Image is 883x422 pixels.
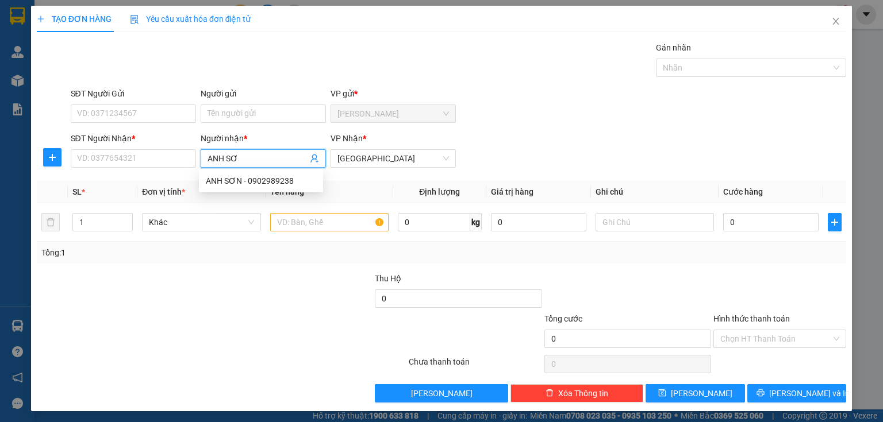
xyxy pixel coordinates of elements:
span: Yêu cầu xuất hóa đơn điện tử [130,14,251,24]
div: Người gửi [201,87,326,100]
span: plus [37,15,45,23]
span: TẠO ĐƠN HÀNG [37,14,112,24]
span: Phan Rang [337,105,449,122]
span: Khác [149,214,254,231]
div: Chưa thanh toán [408,355,543,375]
span: save [658,389,666,398]
span: [PERSON_NAME] và In [769,387,850,400]
button: deleteXóa Thông tin [510,384,643,402]
span: delete [546,389,554,398]
span: Giá trị hàng [491,187,533,196]
th: Ghi chú [591,181,719,203]
span: user-add [310,154,319,163]
button: save[PERSON_NAME] [646,384,745,402]
div: SĐT Người Gửi [71,87,196,100]
input: VD: Bàn, Ghế [270,213,389,231]
button: plus [828,213,842,231]
span: Sài Gòn [337,150,449,167]
label: Gán nhãn [656,43,691,52]
button: plus [43,148,62,167]
span: Thu Hộ [375,274,401,283]
div: ANH SƠN - 0902989238 [199,172,323,190]
label: Hình thức thanh toán [713,314,790,323]
span: close [831,17,840,26]
div: Tổng: 1 [41,246,341,259]
span: plus [44,153,61,162]
span: kg [470,213,482,231]
span: Cước hàng [723,187,763,196]
img: icon [130,15,139,24]
input: 0 [491,213,586,231]
div: Người nhận [201,132,326,145]
div: VP gửi [331,87,456,100]
div: ANH SƠN - 0902989238 [206,175,316,187]
button: Close [820,6,852,38]
span: [PERSON_NAME] [671,387,732,400]
span: Đơn vị tính [142,187,185,196]
span: SL [72,187,82,196]
span: Xóa Thông tin [558,387,608,400]
span: printer [757,389,765,398]
input: Ghi Chú [596,213,714,231]
span: Định lượng [419,187,460,196]
span: plus [828,218,841,227]
span: [PERSON_NAME] [411,387,473,400]
button: delete [41,213,60,231]
button: [PERSON_NAME] [375,384,508,402]
button: printer[PERSON_NAME] và In [747,384,847,402]
div: SĐT Người Nhận [71,132,196,145]
span: Tổng cước [544,314,582,323]
span: VP Nhận [331,134,363,143]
